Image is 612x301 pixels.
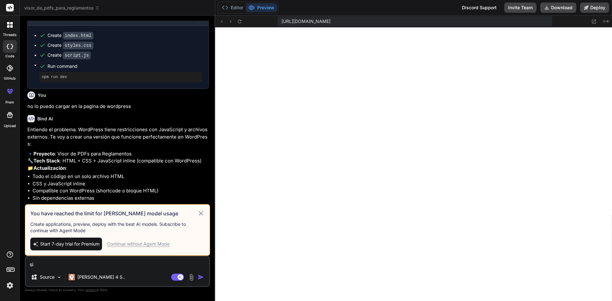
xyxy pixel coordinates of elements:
[219,3,246,12] button: Editor
[580,3,609,13] button: Deploy
[33,187,209,195] li: Compatible con WordPress (shortcode o bloque HTML)
[33,158,60,164] strong: Tech Stack
[27,126,209,148] p: Entiendo el problema. WordPress tiene restricciones con JavaScript y archivos externos. Te voy a ...
[47,42,93,49] div: Create
[47,32,93,39] div: Create
[37,116,53,122] h6: Bind AI
[30,210,197,217] h3: You have reached the limit for [PERSON_NAME] model usage
[5,100,14,105] label: prem
[63,32,93,39] code: index.html
[38,92,46,98] h6: You
[63,52,91,59] code: script.js
[40,274,55,280] p: Source
[4,280,15,291] img: settings
[281,18,331,25] span: [URL][DOMAIN_NAME]
[458,3,500,13] div: Discord Support
[42,75,200,80] pre: npm run dev
[188,274,195,281] img: attachment
[33,151,55,157] strong: Proyecto
[540,3,576,13] button: Download
[246,3,277,12] button: Preview
[26,257,209,268] textarea: si
[85,288,97,292] span: privacy
[33,180,209,188] li: CSS y JavaScript inline
[40,241,99,247] span: Start 7-day trial for Premium
[30,221,205,234] p: Create applications, preview, deploy with the best AI models. Subscribe to continue with Agent Mode
[56,275,62,280] img: Pick Models
[33,173,209,180] li: Todo el código en un solo archivo HTML
[33,165,66,171] strong: Actualización
[198,274,204,280] img: icon
[47,52,91,59] div: Create
[77,274,125,280] p: [PERSON_NAME] 4 S..
[4,123,16,129] label: Upload
[3,32,17,38] label: threads
[504,3,536,13] button: Invite Team
[69,274,75,280] img: Claude 4 Sonnet
[63,42,93,49] code: styles.css
[47,63,202,69] span: Run command
[25,287,210,293] p: Always double-check its answers. Your in Bind
[30,238,102,250] button: Start 7-day trial for Premium
[33,195,209,202] li: Sin dependencias externas
[27,103,209,110] p: no lo puedo cargar en la pagina de wordpress
[5,54,14,59] label: code
[4,76,16,81] label: GitHub
[27,150,209,172] p: 🔹 : Visor de PDFs para Reglamentos 🔧 : HTML + CSS + JavaScript inline (compatible con WordPress) 📁 :
[107,241,170,247] div: Continue without Agent Mode
[24,5,99,11] span: visor_de_pdfs_para_reglamentos
[215,27,612,301] iframe: Preview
